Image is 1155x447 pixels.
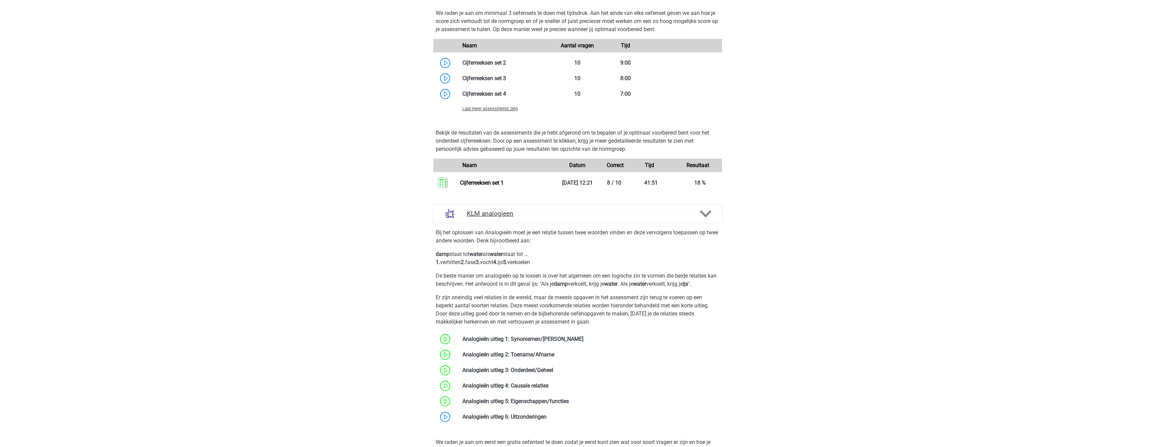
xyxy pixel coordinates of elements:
[683,281,688,287] b: ijs
[674,161,722,169] div: Resultaat
[457,366,722,374] div: Analogieën uitleg 3: Onderdeel/Geheel
[457,382,722,390] div: Analogieën uitleg 4: Causale relaties
[457,42,554,50] div: Naam
[493,259,498,265] b: 4.
[553,161,601,169] div: Datum
[633,281,646,287] b: water
[626,161,674,169] div: Tijd
[604,281,618,287] b: water
[436,250,720,266] p: staat tot als staat tot ... verhitten fase vocht ijs verkoelen
[602,161,626,169] div: Correct
[457,413,722,421] div: Analogieën uitleg 6: Uitzonderingen
[467,210,688,217] h4: KLM analogieen
[457,335,722,343] div: Analogieën uitleg 1: Synoniemen/[PERSON_NAME]
[470,251,483,257] b: water
[553,42,601,50] div: Aantal vragen
[554,281,568,287] b: damp
[457,74,554,83] div: Cijferreeksen set 3
[436,229,720,245] p: Bij het oplossen van Analogieën moet je een relatie tussen twee woorden vinden en deze vervolgens...
[461,259,465,265] b: 2.
[441,205,459,222] img: analogieen
[457,397,722,405] div: Analogieën uitleg 5: Eigenschappen/functies
[436,251,450,257] b: damp
[602,42,650,50] div: Tijd
[476,259,480,265] b: 3.
[457,161,554,169] div: Naam
[430,204,725,223] a: analogieen KLM analogieen
[436,259,440,265] b: 1.
[436,9,720,33] p: We raden je aan om minimaal 3 oefensets te doen met tijdsdruk. Aan het einde van elke oefenset ge...
[460,180,504,186] a: Cijferreeksen set 1
[457,90,554,98] div: Cijferreeksen set 4
[436,293,720,326] p: Er zijn oneindig veel relaties in de wereld, maar de meeste opgaven in het assessment zijn terug ...
[457,351,722,359] div: Analogieën uitleg 2: Toename/Afname
[503,259,507,265] b: 5.
[436,129,720,153] p: Bekijk de resultaten van de assessments die je hebt afgerond om te bepalen of je optimaal voorber...
[436,272,720,288] p: De beste manier om analogieën op te lossen is over het algemeen om een logische zin te vormen die...
[457,59,554,67] div: Cijferreeksen set 2
[462,106,518,111] span: Laat meer assessments zien
[490,251,503,257] b: water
